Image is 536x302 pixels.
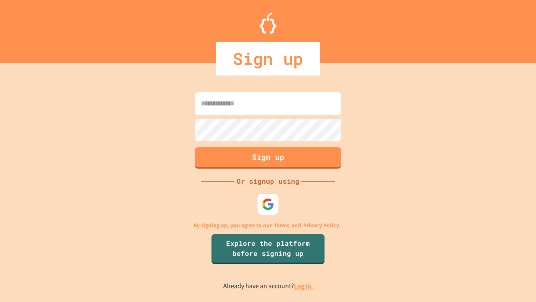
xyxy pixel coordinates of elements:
[262,198,274,211] img: google-icon.svg
[193,221,343,230] p: By signing up, you agree to our and .
[294,282,313,291] a: Log in.
[211,234,325,264] a: Explore the platform before signing up
[216,42,320,75] div: Sign up
[195,147,341,169] button: Sign up
[260,13,276,34] img: Logo.svg
[223,281,313,292] p: Already have an account?
[303,221,339,230] a: Privacy Policy
[274,221,289,230] a: Terms
[234,176,301,186] div: Or signup using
